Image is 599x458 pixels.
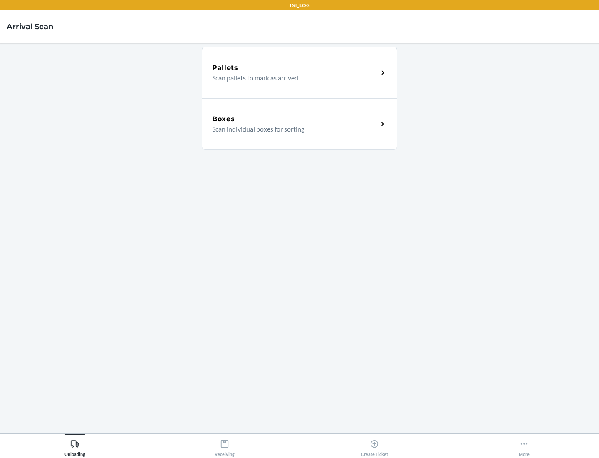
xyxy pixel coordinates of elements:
div: Receiving [215,436,235,457]
button: Create Ticket [299,434,449,457]
h4: Arrival Scan [7,21,53,32]
h5: Pallets [212,63,238,73]
button: More [449,434,599,457]
button: Receiving [150,434,299,457]
p: Scan individual boxes for sorting [212,124,371,134]
p: Scan pallets to mark as arrived [212,73,371,83]
div: Create Ticket [361,436,388,457]
div: Unloading [64,436,85,457]
p: TST_LOG [289,2,310,9]
div: More [519,436,530,457]
a: PalletsScan pallets to mark as arrived [202,47,397,98]
a: BoxesScan individual boxes for sorting [202,98,397,150]
h5: Boxes [212,114,235,124]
